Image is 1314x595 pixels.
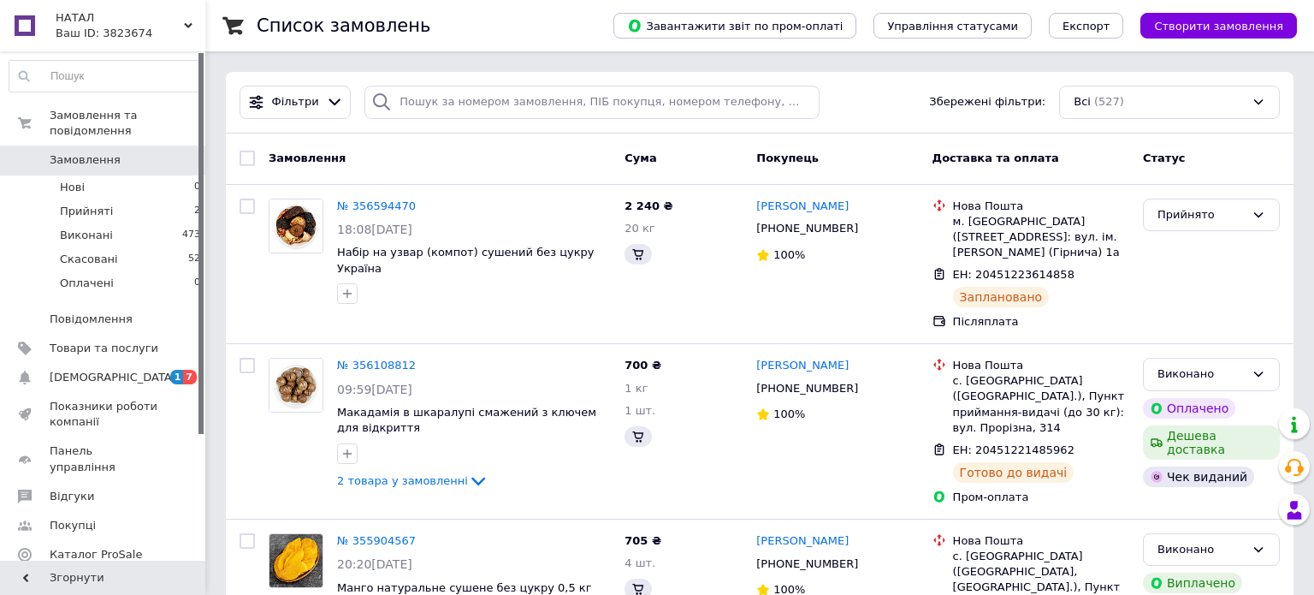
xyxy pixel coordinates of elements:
[50,518,96,533] span: Покупці
[194,180,200,195] span: 0
[753,553,861,575] div: [PHONE_NUMBER]
[50,341,158,356] span: Товари та послуги
[269,533,323,588] a: Фото товару
[194,276,200,291] span: 0
[756,199,849,215] a: [PERSON_NAME]
[188,252,200,267] span: 52
[60,276,114,291] span: Оплачені
[624,359,661,372] span: 700 ₴
[953,443,1074,456] span: ЕН: 20451221485962
[773,408,805,420] span: 100%
[50,443,158,474] span: Панель управління
[257,15,430,36] h1: Список замовлень
[337,474,488,487] a: 2 товара у замовленні
[756,152,819,164] span: Покупець
[1157,366,1245,384] div: Виконано
[753,378,861,400] div: [PHONE_NUMBER]
[624,199,672,212] span: 2 240 ₴
[1143,152,1186,164] span: Статус
[953,358,1129,373] div: Нова Пошта
[1157,206,1245,224] div: Прийнято
[953,533,1129,549] div: Нова Пошта
[932,152,1059,164] span: Доставка та оплата
[170,370,184,384] span: 1
[953,462,1074,483] div: Готово до видачі
[1123,19,1297,32] a: Створити замовлення
[1140,13,1297,39] button: Створити замовлення
[60,252,118,267] span: Скасовані
[756,533,849,550] a: [PERSON_NAME]
[1143,398,1235,419] div: Оплачено
[50,312,133,327] span: Повідомлення
[873,13,1032,39] button: Управління статусами
[1074,94,1091,110] span: Всі
[269,199,323,253] img: Фото товару
[183,370,197,384] span: 7
[337,223,412,236] span: 18:08[DATE]
[60,228,113,243] span: Виконані
[60,204,113,219] span: Прийняті
[624,152,656,164] span: Cума
[624,556,655,569] span: 4 шт.
[9,61,201,92] input: Пошук
[194,204,200,219] span: 2
[613,13,856,39] button: Завантажити звіт по пром-оплаті
[1143,573,1242,593] div: Виплачено
[269,358,323,413] a: Фото товару
[953,373,1129,436] div: с. [GEOGRAPHIC_DATA] ([GEOGRAPHIC_DATA].), Пункт приймання-видачі (до 30 кг): вул. Прорізна, 314
[272,94,319,110] span: Фільтри
[624,222,654,235] span: 20 кг
[269,152,346,164] span: Замовлення
[182,228,200,243] span: 473
[953,287,1050,307] div: Заплановано
[337,406,596,435] a: Макадамія в шкаралупі смажений з ключем для відкриття
[337,534,416,547] a: № 355904567
[1154,20,1283,33] span: Створити замовлення
[50,489,94,504] span: Відгуки
[50,399,158,430] span: Показники роботи компанії
[337,359,416,372] a: № 356108812
[364,86,820,119] input: Пошук за номером замовлення, ПІБ покупця, номером телефону, Email, номером накладної
[624,534,661,547] span: 705 ₴
[887,20,1018,33] span: Управління статусами
[1062,20,1110,33] span: Експорт
[953,199,1129,214] div: Нова Пошта
[56,10,184,26] span: НАТАЛ
[337,246,595,275] a: Набір на узвар (компот) сушений без цукру Україна
[929,94,1045,110] span: Збережені фільтри:
[337,199,416,212] a: № 356594470
[953,490,1129,505] div: Пром-оплата
[773,248,805,261] span: 100%
[1094,95,1124,108] span: (527)
[753,217,861,240] div: [PHONE_NUMBER]
[269,534,323,587] img: Фото товару
[953,214,1129,261] div: м. [GEOGRAPHIC_DATA] ([STREET_ADDRESS]: вул. ім. [PERSON_NAME] (Гірнича) 1а
[756,358,849,374] a: [PERSON_NAME]
[627,18,843,33] span: Завантажити звіт по пром-оплаті
[337,474,468,487] span: 2 товара у замовленні
[50,547,142,562] span: Каталог ProSale
[1143,425,1280,460] div: Дешева доставка
[953,314,1129,330] div: Післяплата
[50,152,121,168] span: Замовлення
[60,180,85,195] span: Нові
[50,108,205,139] span: Замовлення та повідомлення
[50,370,176,385] span: [DEMOGRAPHIC_DATA]
[1143,467,1254,487] div: Чек виданий
[624,382,648,395] span: 1 кг
[269,199,323,253] a: Фото товару
[56,26,205,41] div: Ваш ID: 3823674
[337,581,592,594] a: Манго натуральне сушене без цукру 0,5 кг
[269,359,323,412] img: Фото товару
[953,268,1074,281] span: ЕН: 20451223614858
[1157,541,1245,559] div: Виконано
[624,404,655,417] span: 1 шт.
[337,383,412,396] span: 09:59[DATE]
[1049,13,1124,39] button: Експорт
[337,557,412,571] span: 20:20[DATE]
